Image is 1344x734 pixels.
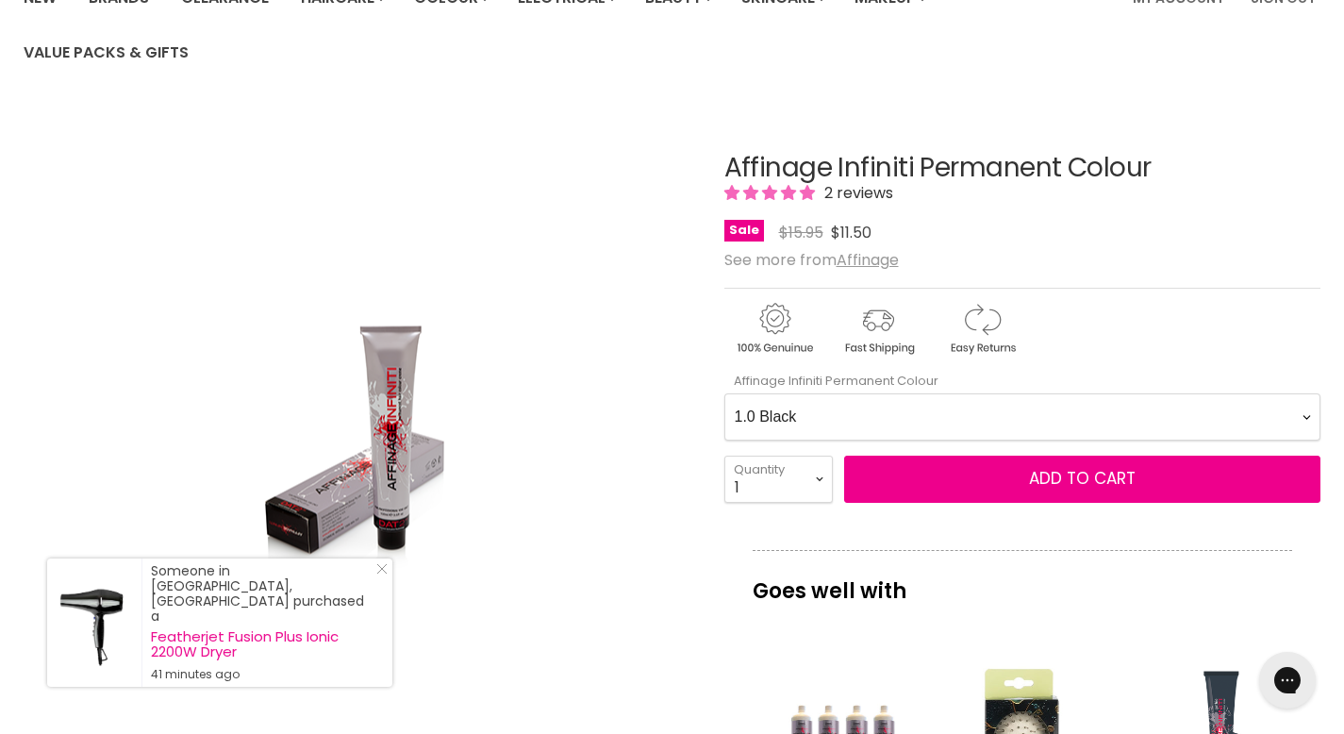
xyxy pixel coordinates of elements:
[192,192,523,689] img: Affinage Infiniti Permanent Colour
[828,300,928,358] img: shipping.gif
[1250,645,1325,715] iframe: Gorgias live chat messenger
[844,456,1321,503] button: Add to cart
[724,182,819,204] span: 5.00 stars
[47,559,141,687] a: Visit product page
[819,182,893,204] span: 2 reviews
[151,629,373,659] a: Featherjet Fusion Plus Ionic 2200W Dryer
[724,372,938,390] label: Affinage Infiniti Permanent Colour
[831,222,871,243] span: $11.50
[779,222,823,243] span: $15.95
[369,563,388,582] a: Close Notification
[724,154,1321,183] h1: Affinage Infiniti Permanent Colour
[151,563,373,682] div: Someone in [GEOGRAPHIC_DATA], [GEOGRAPHIC_DATA] purchased a
[753,550,1293,612] p: Goes well with
[837,249,899,271] a: Affinage
[724,300,824,358] img: genuine.gif
[932,300,1032,358] img: returns.gif
[724,249,899,271] span: See more from
[9,33,203,73] a: Value Packs & Gifts
[1029,467,1136,490] span: Add to cart
[724,456,833,503] select: Quantity
[151,667,373,682] small: 41 minutes ago
[724,220,764,242] span: Sale
[376,563,388,575] svg: Close Icon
